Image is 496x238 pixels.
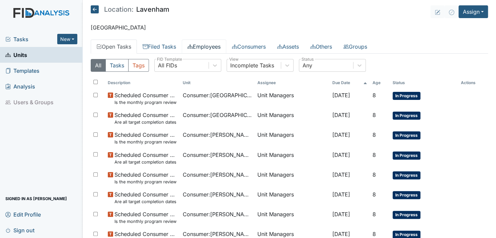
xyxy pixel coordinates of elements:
[393,131,420,139] span: In Progress
[114,218,177,225] small: Is the monthly program review completed by the 15th of the previous month?
[305,40,338,54] a: Others
[230,61,274,69] div: Incomplete Tasks
[183,210,252,218] span: Consumer : [PERSON_NAME]
[5,209,41,220] span: Edit Profile
[373,92,376,99] span: 8
[114,190,177,205] span: Scheduled Consumer Chart Review Are all target completion dates current (not expired)?
[393,92,420,100] span: In Progress
[158,61,177,69] div: All FIDs
[332,211,350,218] span: [DATE]
[373,152,376,158] span: 8
[183,91,252,99] span: Consumer : [GEOGRAPHIC_DATA][PERSON_NAME][GEOGRAPHIC_DATA]
[104,6,134,13] span: Location:
[459,5,488,18] button: Assign
[332,112,350,118] span: [DATE]
[114,91,177,106] span: Scheduled Consumer Chart Review Is the monthly program review completed by the 15th of the previo...
[183,111,252,119] span: Consumer : [GEOGRAPHIC_DATA][PERSON_NAME][GEOGRAPHIC_DATA]
[373,231,376,237] span: 8
[373,131,376,138] span: 8
[303,61,312,69] div: Any
[114,210,177,225] span: Scheduled Consumer Chart Review Is the monthly program review completed by the 15th of the previo...
[332,171,350,178] span: [DATE]
[393,211,420,219] span: In Progress
[183,190,252,198] span: Consumer : [PERSON_NAME]
[5,225,34,235] span: Sign out
[114,151,177,165] span: Scheduled Consumer Chart Review Are all target completion dates current (not expired)?
[255,168,329,188] td: Unit Managers
[393,171,420,179] span: In Progress
[373,211,376,218] span: 8
[114,179,177,185] small: Is the monthly program review completed by the 15th of the previous month?
[128,59,149,72] button: Tags
[114,99,177,106] small: Is the monthly program review completed by the 15th of the previous month?
[183,171,252,179] span: Consumer : [PERSON_NAME]
[255,88,329,108] td: Unit Managers
[91,5,169,13] h5: Lavenham
[338,40,373,54] a: Groups
[5,65,39,76] span: Templates
[255,148,329,168] td: Unit Managers
[137,40,182,54] a: Filed Tasks
[255,188,329,207] td: Unit Managers
[91,40,137,54] a: Open Tasks
[255,77,329,88] th: Assignee
[183,151,252,159] span: Consumer : [PERSON_NAME]
[373,112,376,118] span: 8
[393,112,420,120] span: In Progress
[255,128,329,148] td: Unit Managers
[255,207,329,227] td: Unit Managers
[114,131,177,145] span: Scheduled Consumer Chart Review Is the monthly program review completed by the 15th of the previo...
[332,231,350,237] span: [DATE]
[183,131,252,139] span: Consumer : [PERSON_NAME]
[332,152,350,158] span: [DATE]
[114,171,177,185] span: Scheduled Consumer Chart Review Is the monthly program review completed by the 15th of the previo...
[57,34,77,44] button: New
[93,80,98,84] input: Toggle All Rows Selected
[332,131,350,138] span: [DATE]
[114,119,177,125] small: Are all target completion dates current (not expired)?
[393,191,420,199] span: In Progress
[105,59,129,72] button: Tasks
[5,50,27,60] span: Units
[114,198,177,205] small: Are all target completion dates current (not expired)?
[332,92,350,99] span: [DATE]
[271,40,305,54] a: Assets
[183,230,252,238] span: Consumer : [PERSON_NAME]
[105,77,180,88] th: Toggle SortBy
[5,35,57,43] a: Tasks
[91,23,488,32] p: [GEOGRAPHIC_DATA]
[114,139,177,145] small: Is the monthly program review completed by the 15th of the previous month?
[180,77,255,88] th: Toggle SortBy
[91,59,106,72] button: All
[458,77,488,88] th: Actions
[5,193,67,204] span: Signed in as [PERSON_NAME]
[390,77,458,88] th: Toggle SortBy
[373,191,376,198] span: 8
[91,59,149,72] div: Type filter
[332,191,350,198] span: [DATE]
[226,40,271,54] a: Consumers
[114,159,177,165] small: Are all target completion dates current (not expired)?
[370,77,390,88] th: Toggle SortBy
[393,152,420,160] span: In Progress
[182,40,226,54] a: Employees
[5,81,35,92] span: Analysis
[329,77,370,88] th: Toggle SortBy
[114,111,177,125] span: Scheduled Consumer Chart Review Are all target completion dates current (not expired)?
[255,108,329,128] td: Unit Managers
[373,171,376,178] span: 8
